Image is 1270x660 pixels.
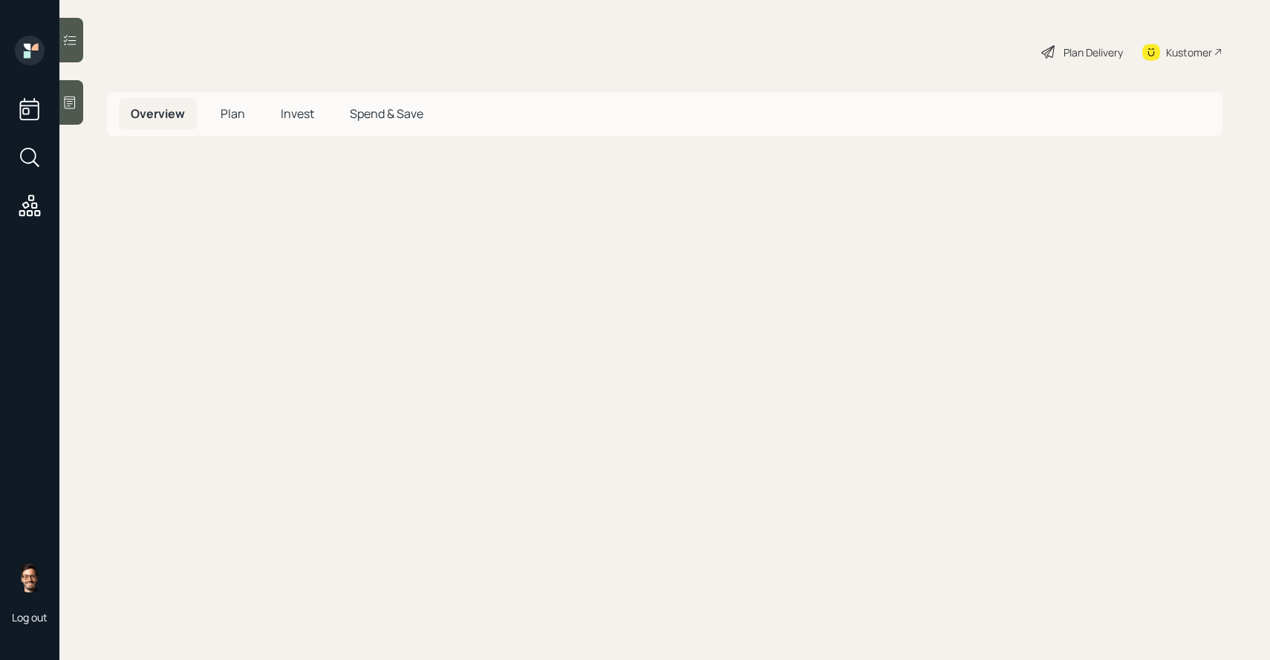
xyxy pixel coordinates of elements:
[350,105,423,122] span: Spend & Save
[131,105,185,122] span: Overview
[15,563,45,592] img: sami-boghos-headshot.png
[1064,45,1123,60] div: Plan Delivery
[281,105,314,122] span: Invest
[1166,45,1212,60] div: Kustomer
[221,105,245,122] span: Plan
[12,610,48,624] div: Log out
